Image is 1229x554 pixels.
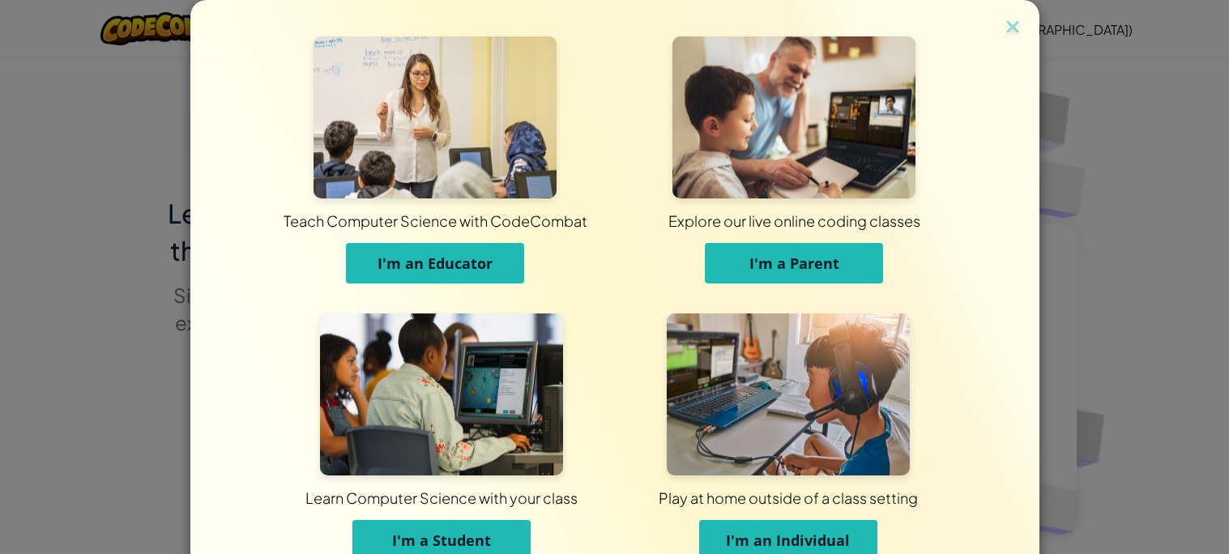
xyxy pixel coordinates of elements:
[392,531,491,550] span: I'm a Student
[390,488,1187,508] div: Play at home outside of a class setting
[672,36,915,198] img: For Parents
[1002,16,1023,40] img: close icon
[314,36,557,198] img: For Educators
[726,531,850,550] span: I'm an Individual
[320,313,563,475] img: For Students
[346,243,524,283] button: I'm an Educator
[378,254,493,273] span: I'm an Educator
[705,243,883,283] button: I'm a Parent
[749,254,839,273] span: I'm a Parent
[378,211,1211,231] div: Explore our live online coding classes
[667,313,910,475] img: For Individuals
